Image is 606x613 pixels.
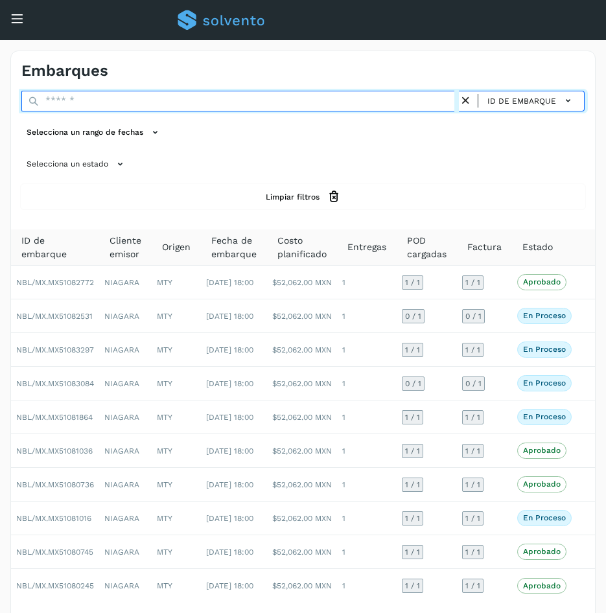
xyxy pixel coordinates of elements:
td: NIAGARA [99,266,152,299]
span: NBL/MX.MX51081036 [16,446,93,456]
span: 1 / 1 [465,447,480,455]
span: NBL/MX.MX51080736 [16,480,94,489]
span: 1 / 1 [405,515,420,522]
p: Aprobado [523,277,561,286]
span: 1 / 1 [465,481,480,489]
td: MTY [152,535,201,569]
button: Selecciona un estado [21,154,132,175]
td: MTY [152,434,201,468]
span: 0 / 1 [405,380,421,387]
td: $52,062.00 MXN [267,299,337,333]
span: NBL/MX.MX51083084 [16,379,94,388]
span: Factura [467,240,502,254]
td: $52,062.00 MXN [267,535,337,569]
span: [DATE] 18:00 [206,413,253,422]
span: 1 / 1 [405,279,420,286]
span: 1 / 1 [405,413,420,421]
p: En proceso [523,412,566,421]
td: MTY [152,502,201,535]
span: Entregas [347,240,386,254]
td: 1 [337,434,397,468]
span: [DATE] 18:00 [206,480,253,489]
button: Selecciona un rango de fechas [21,122,167,143]
td: $52,062.00 MXN [267,367,337,400]
td: NIAGARA [99,434,152,468]
p: En proceso [523,345,566,354]
span: Origen [162,240,191,254]
span: NBL/MX.MX51080245 [16,581,94,590]
span: [DATE] 18:00 [206,446,253,456]
td: NIAGARA [99,299,152,333]
p: Aprobado [523,547,561,556]
td: 1 [337,502,397,535]
span: 1 / 1 [405,582,420,590]
td: 1 [337,569,397,603]
span: [DATE] 18:00 [206,278,253,287]
td: MTY [152,367,201,400]
span: [DATE] 18:00 [206,514,253,523]
p: En proceso [523,513,566,522]
td: NIAGARA [99,569,152,603]
td: MTY [152,299,201,333]
span: ID de embarque [487,95,556,107]
span: NBL/MX.MX51083297 [16,345,94,354]
td: MTY [152,266,201,299]
td: 1 [337,333,397,367]
td: MTY [152,400,201,434]
span: [DATE] 18:00 [206,581,253,590]
span: NBL/MX.MX51082772 [16,278,94,287]
p: Aprobado [523,480,561,489]
p: En proceso [523,311,566,320]
td: 1 [337,299,397,333]
p: En proceso [523,378,566,387]
span: Costo planificado [277,234,327,261]
td: MTY [152,333,201,367]
td: $52,062.00 MXN [267,434,337,468]
span: Cliente emisor [110,234,141,261]
span: Fecha de embarque [211,234,257,261]
td: $52,062.00 MXN [267,266,337,299]
td: $52,062.00 MXN [267,502,337,535]
td: 1 [337,367,397,400]
span: 1 / 1 [405,481,420,489]
span: 0 / 1 [405,312,421,320]
span: NBL/MX.MX51081016 [16,514,91,523]
span: 1 / 1 [405,447,420,455]
td: $52,062.00 MXN [267,400,337,434]
span: 1 / 1 [405,548,420,556]
span: [DATE] 18:00 [206,312,253,321]
td: NIAGARA [99,367,152,400]
td: MTY [152,468,201,502]
td: NIAGARA [99,535,152,569]
td: NIAGARA [99,400,152,434]
span: 1 / 1 [465,548,480,556]
td: NIAGARA [99,333,152,367]
td: MTY [152,569,201,603]
span: 0 / 1 [465,312,482,320]
span: Estado [522,240,553,254]
span: NBL/MX.MX51080745 [16,548,93,557]
td: 1 [337,400,397,434]
td: $52,062.00 MXN [267,468,337,502]
span: [DATE] 18:00 [206,379,253,388]
span: NBL/MX.MX51081864 [16,413,93,422]
span: 1 / 1 [465,515,480,522]
span: 1 / 1 [465,346,480,354]
span: [DATE] 18:00 [206,548,253,557]
td: $52,062.00 MXN [267,569,337,603]
span: ID de embarque [21,234,89,261]
td: 1 [337,468,397,502]
span: 1 / 1 [465,582,480,590]
span: POD cargadas [407,234,447,261]
button: Limpiar filtros [21,185,585,209]
span: Limpiar filtros [266,191,320,203]
span: NBL/MX.MX51082531 [16,312,93,321]
span: 1 / 1 [465,279,480,286]
h4: Embarques [21,62,108,80]
span: [DATE] 18:00 [206,345,253,354]
span: 0 / 1 [465,380,482,387]
td: $52,062.00 MXN [267,333,337,367]
p: Aprobado [523,581,561,590]
span: 1 / 1 [405,346,420,354]
td: NIAGARA [99,468,152,502]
